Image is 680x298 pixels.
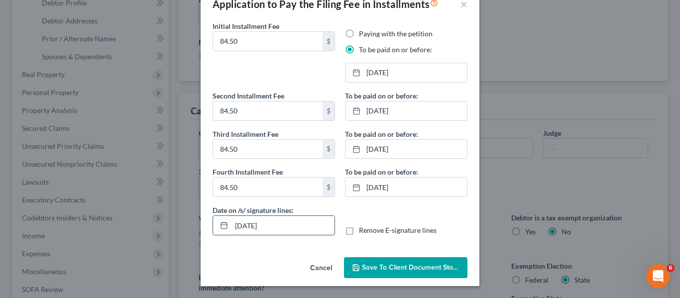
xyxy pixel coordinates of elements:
div: $ [323,140,335,159]
div: $ [323,178,335,197]
div: $ [323,101,335,120]
iframe: Intercom live chat [646,264,670,288]
div: $ [323,32,335,51]
input: MM/DD/YYYY [231,216,335,235]
label: To be paid on or before: [345,91,418,101]
label: Remove E-signature lines [359,225,437,235]
label: Initial Installment Fee [213,21,279,31]
span: Save to Client Document Storage [362,263,467,272]
a: [DATE] [345,63,467,82]
input: 0.00 [213,32,323,51]
input: 0.00 [213,140,323,159]
label: Fourth Installment Fee [213,167,283,177]
a: [DATE] [345,101,467,120]
input: 0.00 [213,101,323,120]
label: Second Installment Fee [213,91,284,101]
a: [DATE] [345,140,467,159]
label: Third Installment Fee [213,129,278,139]
label: To be paid on or before: [359,45,432,55]
input: 0.00 [213,178,323,197]
label: Date on /s/ signature lines: [213,205,294,215]
label: Paying with the petition [359,29,433,39]
label: To be paid on or before: [345,167,418,177]
label: To be paid on or before: [345,129,418,139]
a: [DATE] [345,178,467,197]
button: Cancel [302,258,340,278]
span: 6 [667,264,675,272]
button: Save to Client Document Storage [344,257,467,278]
